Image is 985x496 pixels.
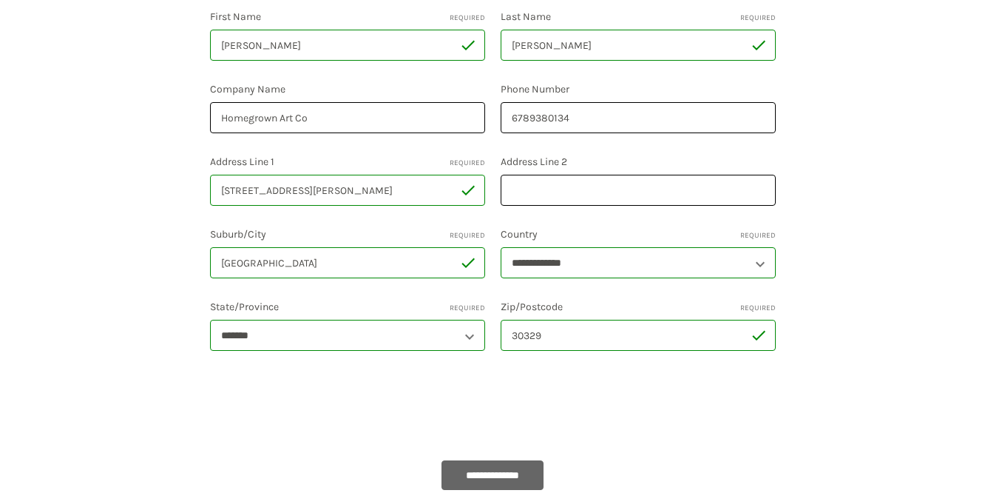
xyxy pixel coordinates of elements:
small: Required [740,13,776,24]
small: Required [740,303,776,314]
small: Required [740,230,776,241]
label: Country [501,227,776,242]
small: Required [450,13,485,24]
label: Address Line 2 [501,154,776,170]
small: Required [450,158,485,169]
label: Last Name [501,9,776,24]
small: Required [450,303,485,314]
iframe: reCAPTCHA [210,372,435,429]
label: Suburb/City [210,227,485,242]
label: Company Name [210,81,485,97]
label: State/Province [210,299,485,315]
label: First Name [210,9,485,24]
label: Phone Number [501,81,776,97]
label: Zip/Postcode [501,299,776,315]
label: Address Line 1 [210,154,485,170]
small: Required [450,230,485,241]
